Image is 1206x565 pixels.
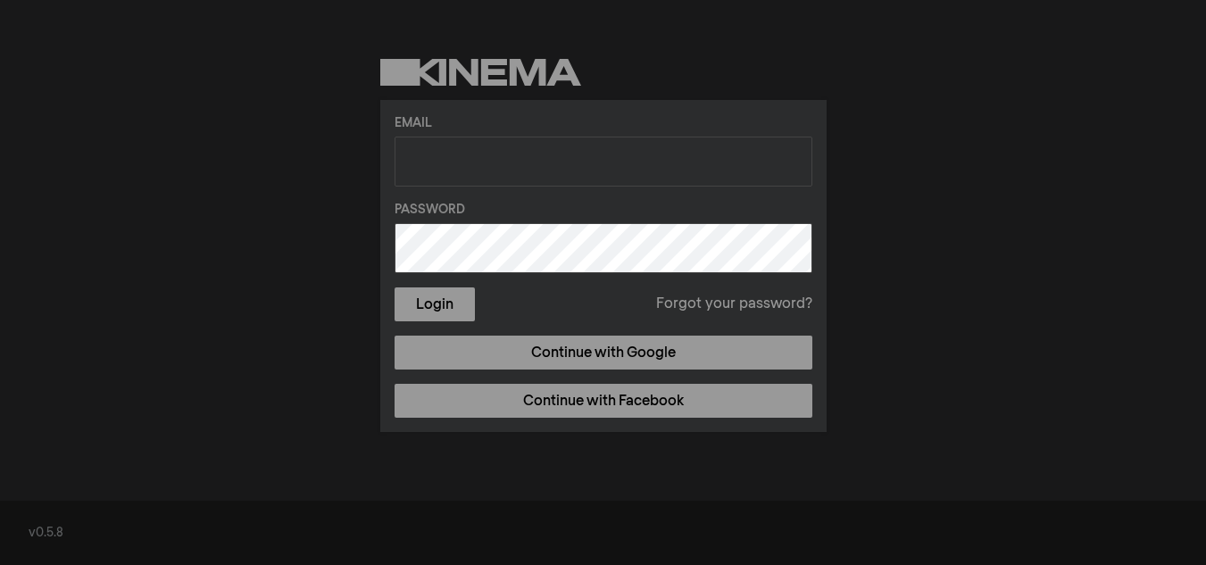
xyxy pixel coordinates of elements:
[395,287,475,321] button: Login
[395,201,812,220] label: Password
[656,294,812,315] a: Forgot your password?
[395,384,812,418] a: Continue with Facebook
[395,336,812,370] a: Continue with Google
[29,524,1177,543] div: v0.5.8
[395,114,812,133] label: Email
